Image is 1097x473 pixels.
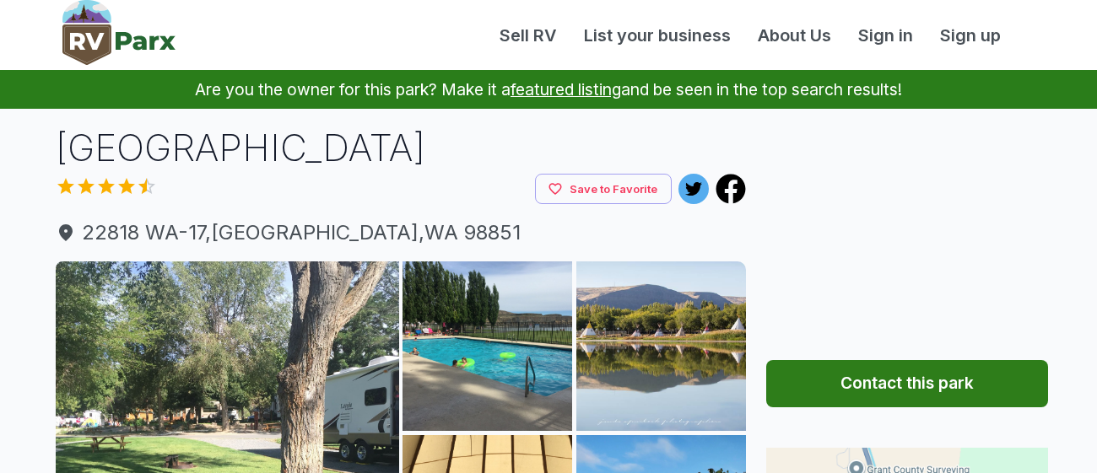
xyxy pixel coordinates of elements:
[20,70,1077,109] p: Are you the owner for this park? Make it a and be seen in the top search results!
[744,23,845,48] a: About Us
[766,122,1048,333] iframe: Advertisement
[56,218,746,248] a: 22818 WA-17,[GEOGRAPHIC_DATA],WA 98851
[927,23,1014,48] a: Sign up
[486,23,570,48] a: Sell RV
[766,360,1048,407] button: Contact this park
[570,23,744,48] a: List your business
[845,23,927,48] a: Sign in
[535,174,672,205] button: Save to Favorite
[56,122,746,174] h1: [GEOGRAPHIC_DATA]
[511,79,621,99] a: featured listing
[576,261,746,431] img: AAcXr8oPPNfi2DQyDfgjNEeG34iOua1c0WOB5JWgNQLjxQaO-yF9ZJsJPT4FCuJD-NRYMKZ4qDsst0mqtRmHFhFGYsq3dygUJ...
[403,261,572,431] img: AAcXr8owtCEXqnk37K4CQf4RlbshmmMeikbEZ4XdmOTYFK86r-UOuYW_DzTeKV2f8w3QXyPyOlIoe0h5bVB2kl5EwVUZqLCkR...
[56,218,746,248] span: 22818 WA-17 , [GEOGRAPHIC_DATA] , WA 98851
